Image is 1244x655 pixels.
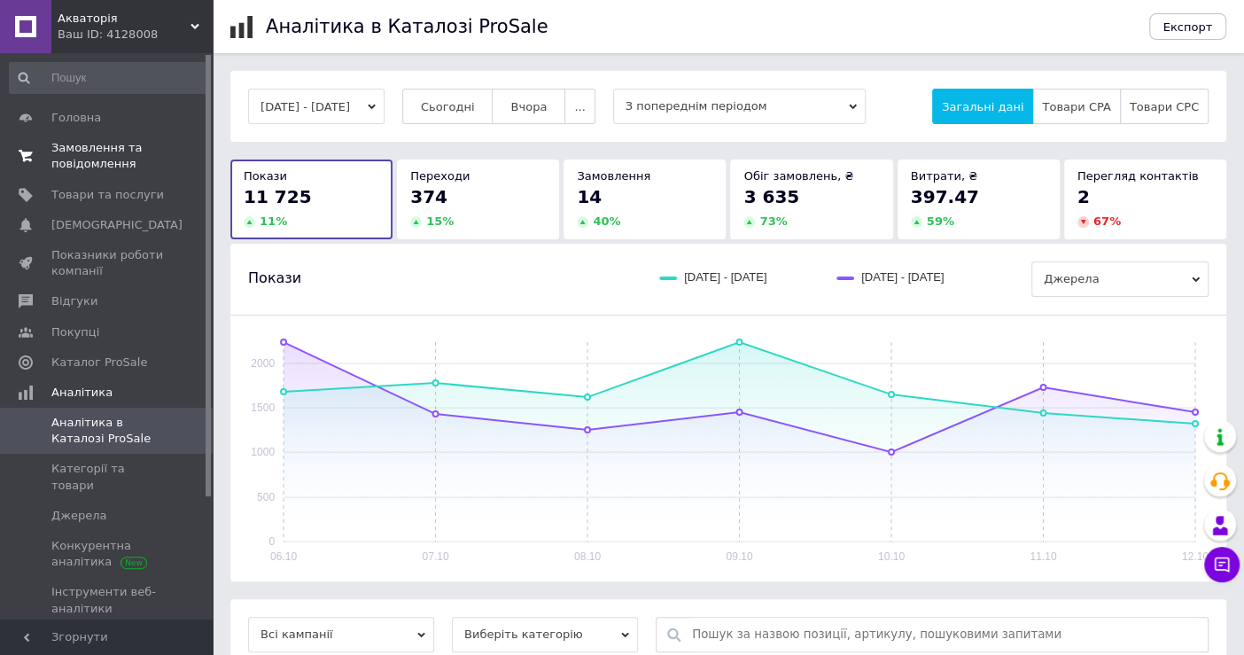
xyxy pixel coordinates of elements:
[270,550,297,563] text: 06.10
[251,357,275,370] text: 2000
[564,89,595,124] button: ...
[1031,261,1209,297] span: Джерела
[51,217,183,233] span: [DEMOGRAPHIC_DATA]
[51,415,164,447] span: Аналітика в Каталозі ProSale
[743,169,853,183] span: Обіг замовлень, ₴
[421,100,475,113] span: Сьогодні
[51,140,164,172] span: Замовлення та повідомлення
[726,550,752,563] text: 09.10
[492,89,565,124] button: Вчора
[268,535,275,548] text: 0
[1030,550,1056,563] text: 11.10
[51,355,147,370] span: Каталог ProSale
[244,169,287,183] span: Покази
[452,617,638,652] span: Виберіть категорію
[58,27,213,43] div: Ваш ID: 4128008
[51,110,101,126] span: Головна
[51,385,113,401] span: Аналітика
[927,214,954,228] span: 59 %
[426,214,454,228] span: 15 %
[510,100,547,113] span: Вчора
[1130,100,1199,113] span: Товари CPC
[1163,20,1213,34] span: Експорт
[402,89,494,124] button: Сьогодні
[577,169,650,183] span: Замовлення
[932,89,1033,124] button: Загальні дані
[1204,547,1240,582] button: Чат з покупцем
[248,269,301,288] span: Покази
[1120,89,1209,124] button: Товари CPC
[422,550,448,563] text: 07.10
[266,16,548,37] h1: Аналітика в Каталозі ProSale
[577,186,602,207] span: 14
[574,100,585,113] span: ...
[51,584,164,616] span: Інструменти веб-аналітики
[248,617,434,652] span: Всі кампанії
[244,186,312,207] span: 11 725
[51,461,164,493] span: Категорії та товари
[257,491,275,503] text: 500
[9,62,209,94] input: Пошук
[251,446,275,458] text: 1000
[613,89,866,124] span: З попереднім періодом
[251,402,275,414] text: 1500
[1149,13,1227,40] button: Експорт
[1182,550,1209,563] text: 12.10
[51,187,164,203] span: Товари та послуги
[51,538,164,570] span: Конкурентна аналітика
[410,169,470,183] span: Переходи
[1093,214,1121,228] span: 67 %
[410,186,447,207] span: 374
[1032,89,1120,124] button: Товари CPA
[911,186,979,207] span: 397.47
[51,508,106,524] span: Джерела
[260,214,287,228] span: 11 %
[692,618,1199,651] input: Пошук за назвою позиції, артикулу, пошуковими запитами
[593,214,620,228] span: 40 %
[51,247,164,279] span: Показники роботи компанії
[1077,186,1090,207] span: 2
[942,100,1023,113] span: Загальні дані
[878,550,905,563] text: 10.10
[759,214,787,228] span: 73 %
[1042,100,1110,113] span: Товари CPA
[51,324,99,340] span: Покупці
[911,169,978,183] span: Витрати, ₴
[58,11,190,27] span: Акваторія
[248,89,385,124] button: [DATE] - [DATE]
[743,186,799,207] span: 3 635
[51,293,97,309] span: Відгуки
[1077,169,1199,183] span: Перегляд контактів
[574,550,601,563] text: 08.10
